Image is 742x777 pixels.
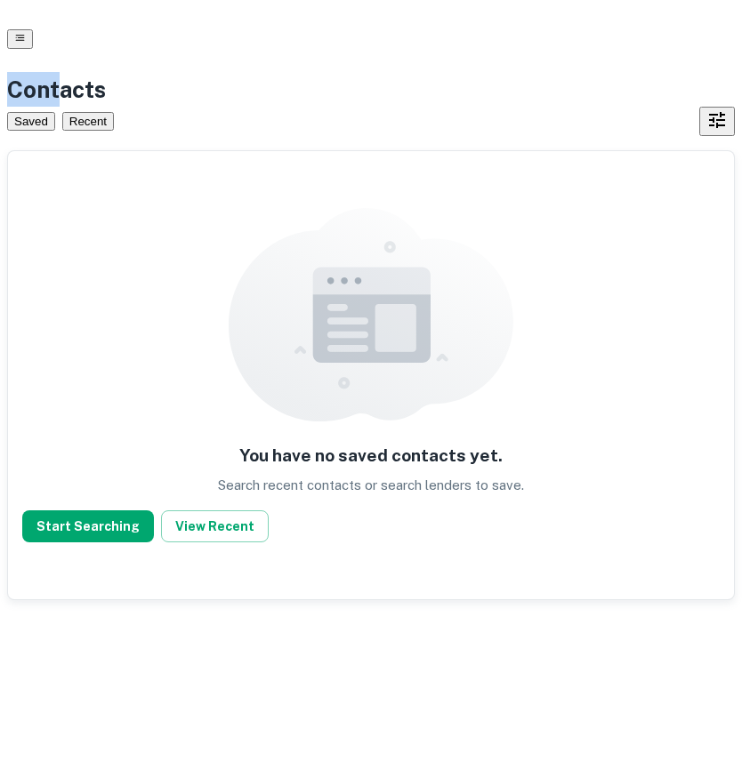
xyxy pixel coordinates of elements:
h5: You have no saved contacts yet. [239,443,503,469]
iframe: Chat Widget [653,635,742,720]
button: Recent [62,112,114,131]
button: Saved [7,112,55,131]
h3: Contacts [7,72,735,107]
button: Start Searching [22,510,154,542]
img: empty content [229,208,513,421]
p: Search recent contacts or search lenders to save. [218,475,524,496]
button: View Recent [161,510,269,542]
